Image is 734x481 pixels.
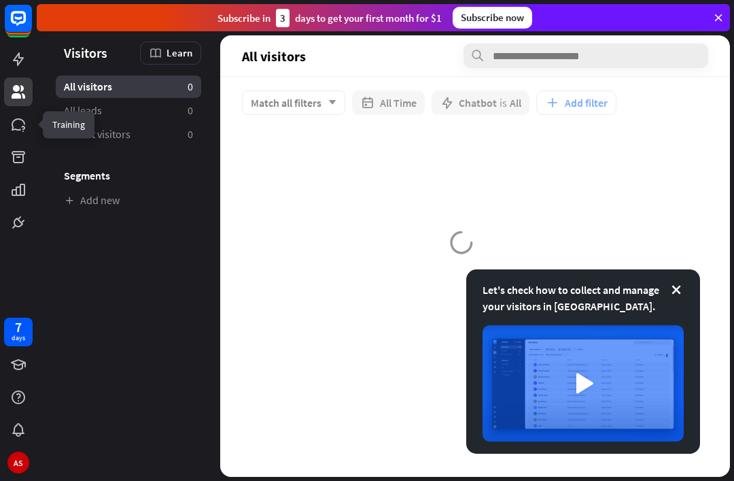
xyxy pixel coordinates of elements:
[167,46,192,59] span: Learn
[64,127,130,142] span: Recent visitors
[276,9,290,27] div: 3
[56,189,201,212] a: Add new
[15,321,22,333] div: 7
[188,103,193,118] aside: 0
[56,169,201,182] h3: Segments
[242,48,306,64] span: All visitors
[64,103,102,118] span: All leads
[12,333,25,343] div: days
[4,318,33,346] a: 7 days
[483,325,684,442] img: image
[56,99,201,122] a: All leads 0
[188,80,193,94] aside: 0
[217,9,442,27] div: Subscribe in days to get your first month for $1
[7,452,29,474] div: AS
[483,282,684,314] div: Let's check how to collect and manage your visitors in [GEOGRAPHIC_DATA].
[64,45,107,61] span: Visitors
[188,127,193,142] aside: 0
[56,123,201,146] a: Recent visitors 0
[64,80,112,94] span: All visitors
[453,7,532,29] div: Subscribe now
